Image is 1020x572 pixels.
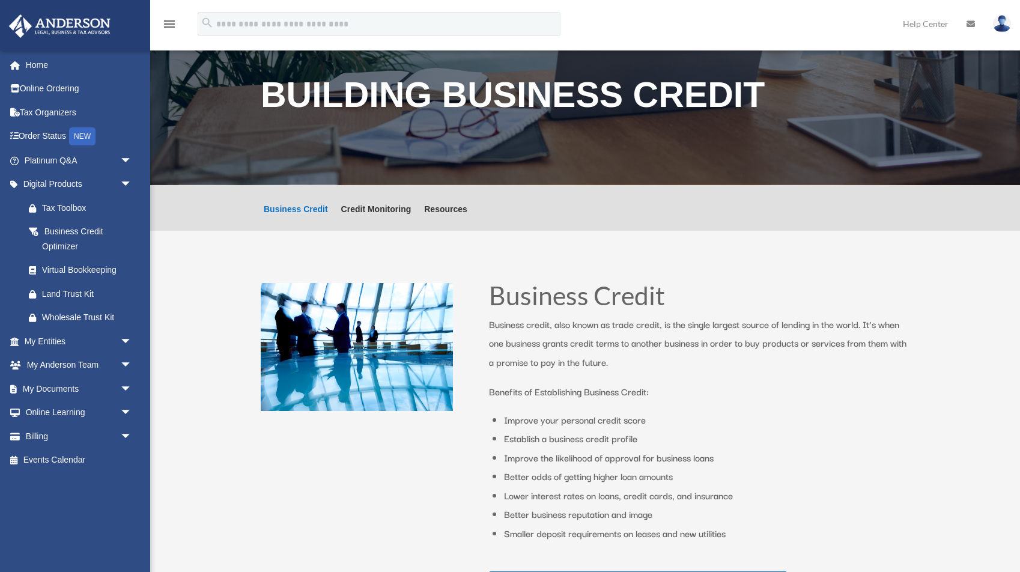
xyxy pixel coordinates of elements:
[489,315,909,383] p: Business credit, also known as trade credit, is the single largest source of lending in the world...
[261,78,909,119] h1: Building Business Credit
[504,429,909,448] li: Establish a business credit profile
[17,282,150,306] a: Land Trust Kit
[17,306,150,330] a: Wholesale Trust Kit
[261,283,453,412] img: business people talking in office
[8,377,150,401] a: My Documentsarrow_drop_down
[8,53,150,77] a: Home
[42,224,129,254] div: Business Credit Optimizer
[120,148,144,173] span: arrow_drop_down
[8,353,150,377] a: My Anderson Teamarrow_drop_down
[17,220,144,258] a: Business Credit Optimizer
[8,148,150,172] a: Platinum Q&Aarrow_drop_down
[341,205,411,231] a: Credit Monitoring
[162,17,177,31] i: menu
[8,77,150,101] a: Online Ordering
[120,424,144,449] span: arrow_drop_down
[17,258,150,282] a: Virtual Bookkeeping
[120,353,144,378] span: arrow_drop_down
[8,124,150,149] a: Order StatusNEW
[42,310,135,325] div: Wholesale Trust Kit
[120,377,144,401] span: arrow_drop_down
[8,401,150,425] a: Online Learningarrow_drop_down
[504,505,909,524] li: Better business reputation and image
[120,401,144,425] span: arrow_drop_down
[504,524,909,543] li: Smaller deposit requirements on leases and new utilities
[42,287,135,302] div: Land Trust Kit
[69,127,96,145] div: NEW
[504,486,909,505] li: Lower interest rates on loans, credit cards, and insurance
[120,329,144,354] span: arrow_drop_down
[424,205,467,231] a: Resources
[42,263,135,278] div: Virtual Bookkeeping
[8,100,150,124] a: Tax Organizers
[504,467,909,486] li: Better odds of getting higher loan amounts
[201,16,214,29] i: search
[162,21,177,31] a: menu
[504,410,909,430] li: Improve your personal credit score
[17,196,150,220] a: Tax Toolbox
[993,15,1011,32] img: User Pic
[8,172,150,196] a: Digital Productsarrow_drop_down
[5,14,114,38] img: Anderson Advisors Platinum Portal
[264,205,328,231] a: Business Credit
[489,382,909,401] p: Benefits of Establishing Business Credit:
[8,424,150,448] a: Billingarrow_drop_down
[489,283,909,315] h1: Business Credit
[504,448,909,467] li: Improve the likelihood of approval for business loans
[8,329,150,353] a: My Entitiesarrow_drop_down
[120,172,144,197] span: arrow_drop_down
[8,448,150,472] a: Events Calendar
[42,201,135,216] div: Tax Toolbox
